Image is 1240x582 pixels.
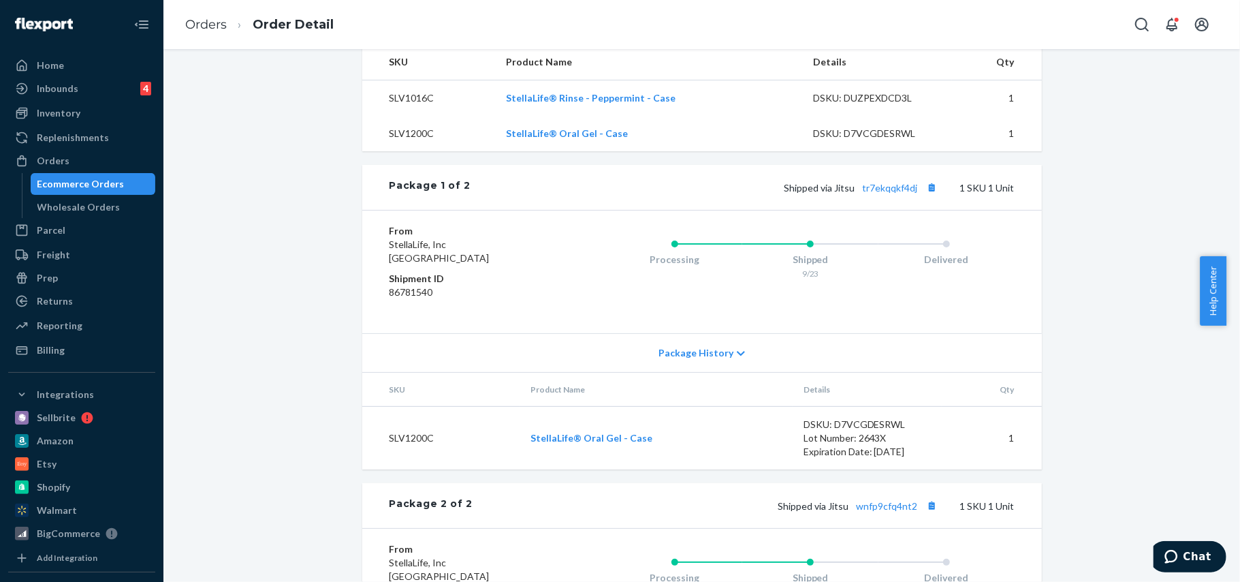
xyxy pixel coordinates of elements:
td: SLV1200C [362,407,520,470]
div: Integrations [37,388,94,401]
span: StellaLife, Inc [GEOGRAPHIC_DATA] [390,239,490,264]
img: Flexport logo [15,18,73,31]
div: Lot Number: 2643X [804,431,932,445]
dt: Shipment ID [390,272,552,286]
td: SLV1016C [362,80,496,117]
div: DSKU: D7VCGDESRWL [804,418,932,431]
a: Wholesale Orders [31,196,156,218]
div: Walmart [37,504,77,517]
span: Shipped via Jitsu [778,500,941,512]
div: Freight [37,248,70,262]
div: Package 2 of 2 [390,497,473,515]
div: Shipped [742,253,878,266]
td: SLV1200C [362,116,496,151]
div: Billing [37,343,65,357]
a: Inbounds4 [8,78,155,99]
div: Amazon [37,434,74,448]
th: SKU [362,44,496,80]
dt: From [390,542,552,556]
div: Replenishments [37,131,109,144]
a: Shopify [8,476,155,498]
a: StellaLife® Oral Gel - Case [530,432,652,444]
div: 1 SKU 1 Unit [471,179,1014,196]
a: tr7ekqqkf4dj [863,182,918,194]
div: Home [37,59,64,72]
a: Add Integration [8,550,155,566]
div: Etsy [37,457,57,471]
dt: From [390,224,552,238]
button: Integrations [8,384,155,405]
div: Delivered [878,253,1015,266]
div: DSKU: DUZPEXDCD3L [813,91,941,105]
div: Sellbrite [37,411,76,425]
div: Inventory [37,106,80,120]
a: Sellbrite [8,407,155,429]
div: BigCommerce [37,527,100,540]
div: 1 SKU 1 Unit [473,497,1014,515]
a: Orders [8,150,155,172]
a: Ecommerce Orders [31,173,156,195]
button: Open notifications [1158,11,1186,38]
div: 9/23 [742,268,878,279]
span: StellaLife, Inc [GEOGRAPHIC_DATA] [390,557,490,582]
button: Open account menu [1188,11,1215,38]
div: Ecommerce Orders [37,177,125,191]
a: Home [8,55,155,76]
span: Shipped via Jitsu [784,182,941,194]
div: DSKU: D7VCGDESRWL [813,127,941,140]
th: Product Name [495,44,802,80]
a: Parcel [8,219,155,241]
a: Inventory [8,102,155,124]
div: Returns [37,294,73,308]
th: Qty [952,44,1042,80]
a: Replenishments [8,127,155,149]
th: Qty [942,373,1041,407]
a: Walmart [8,500,155,521]
a: Billing [8,339,155,361]
span: Package History [658,346,733,360]
a: wnfp9cfq4nt2 [857,500,918,512]
a: Amazon [8,430,155,452]
button: Copy tracking number [923,179,941,196]
a: Orders [185,17,227,32]
th: Details [802,44,952,80]
div: Package 1 of 2 [390,179,471,196]
div: Inbounds [37,82,78,95]
div: Add Integration [37,552,97,564]
div: Parcel [37,224,65,237]
div: Reporting [37,319,82,333]
th: Product Name [520,373,793,407]
div: Wholesale Orders [37,200,121,214]
div: Expiration Date: [DATE] [804,445,932,459]
div: Prep [37,271,58,285]
a: Returns [8,290,155,312]
a: Etsy [8,453,155,475]
button: Copy tracking number [923,497,941,515]
dd: 86781540 [390,286,552,299]
a: Order Detail [253,17,334,32]
div: Shopify [37,480,70,494]
a: StellaLife® Oral Gel - Case [506,127,628,139]
div: Processing [607,253,743,266]
iframe: Opens a widget where you can chat to one of our agents [1154,541,1226,575]
th: Details [793,373,942,407]
td: 1 [942,407,1041,470]
td: 1 [952,116,1042,151]
a: Reporting [8,315,155,337]
a: Prep [8,267,155,289]
button: Help Center [1200,256,1226,326]
div: Orders [37,154,69,168]
a: Freight [8,244,155,266]
button: Open Search Box [1128,11,1156,38]
a: StellaLife® Rinse - Peppermint - Case [506,92,675,104]
button: Close Navigation [128,11,155,38]
a: BigCommerce [8,523,155,545]
td: 1 [952,80,1042,117]
div: 4 [140,82,151,95]
th: SKU [362,373,520,407]
ol: breadcrumbs [174,5,345,45]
